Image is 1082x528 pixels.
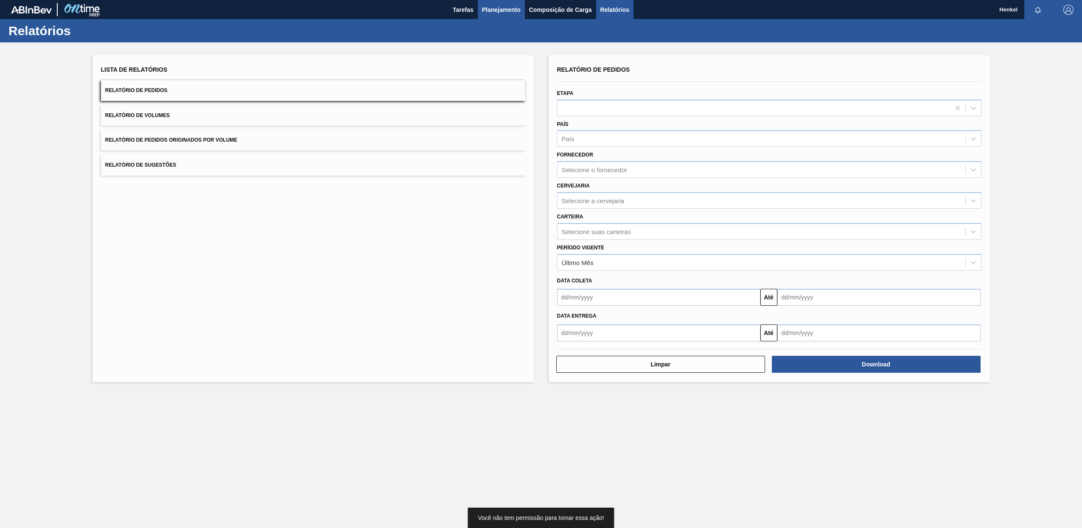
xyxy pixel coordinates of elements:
[777,324,981,341] input: dd/mm/yyyy
[105,112,170,118] span: Relatório de Volumes
[105,162,177,168] span: Relatório de Sugestões
[101,66,168,73] span: Lista de Relatórios
[557,183,590,189] label: Cervejaria
[101,130,525,151] button: Relatório de Pedidos Originados por Volume
[557,214,583,220] label: Carteira
[562,166,627,173] div: Selecione o fornecedor
[562,228,631,235] div: Selecione suas carteiras
[482,5,521,15] span: Planejamento
[529,5,592,15] span: Composição de Carga
[8,26,159,36] h1: Relatórios
[562,259,594,266] div: Último Mês
[557,152,593,158] label: Fornecedor
[556,356,765,373] button: Limpar
[453,5,474,15] span: Tarefas
[760,289,777,306] button: Até
[772,356,981,373] button: Download
[557,90,574,96] label: Etapa
[557,278,592,284] span: Data coleta
[105,87,168,93] span: Relatório de Pedidos
[478,514,604,521] span: Você não tem permissão para tomar essa ação!
[557,66,630,73] span: Relatório de Pedidos
[557,121,569,127] label: País
[11,6,52,14] img: TNhmsLtSVTkK8tSr43FrP2fwEKptu5GPRR3wAAAABJRU5ErkJggg==
[101,80,525,101] button: Relatório de Pedidos
[760,324,777,341] button: Até
[600,5,629,15] span: Relatórios
[562,197,625,204] div: Selecione a cervejaria
[562,135,575,142] div: País
[557,289,760,306] input: dd/mm/yyyy
[105,137,238,143] span: Relatório de Pedidos Originados por Volume
[557,313,597,319] span: Data entrega
[1024,4,1051,16] button: Notificações
[1063,5,1074,15] img: Logout
[557,245,604,251] label: Período Vigente
[101,155,525,176] button: Relatório de Sugestões
[777,289,981,306] input: dd/mm/yyyy
[101,105,525,126] button: Relatório de Volumes
[557,324,760,341] input: dd/mm/yyyy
